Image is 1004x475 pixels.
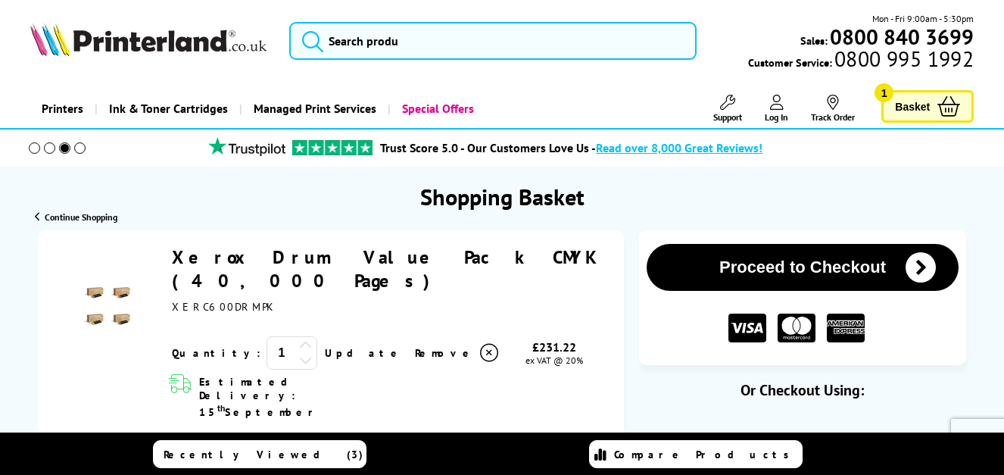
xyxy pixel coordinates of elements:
span: Recently Viewed (3) [164,448,363,461]
span: XERC600DRMPK [172,300,272,314]
a: Xerox Drum Value Pack CMYK (40,000 Pages) [172,245,599,292]
span: Ink & Toner Cartridges [109,89,228,128]
a: Trust Score 5.0 - Our Customers Love Us -Read over 8,000 Great Reviews! [380,140,762,155]
input: Search produ [289,22,696,60]
span: Continue Shopping [45,211,117,223]
a: Basket 1 [881,90,974,123]
a: Printerland Logo [30,23,271,59]
h1: Shopping Basket [420,182,585,211]
a: Printers [30,89,95,128]
img: trustpilot rating [292,140,373,155]
span: Basket [895,96,930,117]
img: MASTER CARD [778,314,815,343]
a: Ink & Toner Cartridges [95,89,239,128]
span: ex VAT @ 20% [525,355,583,366]
img: Xerox Drum Value Pack CMYK (40,000 Pages) [82,280,135,333]
span: Estimated Delivery: 15 September [199,375,343,419]
span: Remove [415,346,475,360]
a: Recently Viewed (3) [153,440,366,468]
a: Special Offers [388,89,485,128]
a: Continue Shopping [35,211,117,223]
a: Log In [765,95,788,123]
span: Sales: [800,33,828,48]
span: Read over 8,000 Great Reviews! [596,140,762,155]
img: Printerland Logo [30,23,267,56]
span: Customer Service: [748,52,974,70]
img: trustpilot rating [201,137,292,156]
sup: th [217,402,225,414]
img: VISA [728,314,766,343]
span: 1 [875,83,893,102]
b: 0800 840 3699 [830,23,974,51]
span: Compare Products [614,448,797,461]
a: Managed Print Services [239,89,388,128]
div: £231.22 [500,339,609,355]
span: Support [713,111,742,123]
a: Track Order [811,95,855,123]
a: Compare Products [589,440,803,468]
a: Update [325,346,403,360]
a: Delete item from your basket [415,342,500,364]
img: American Express [827,314,865,343]
a: 0800 840 3699 [828,30,974,44]
a: Support [713,95,742,123]
span: Mon - Fri 9:00am - 5:30pm [872,11,974,26]
span: 0800 995 1992 [832,52,974,66]
div: Or Checkout Using: [639,380,967,400]
span: Log In [765,111,788,123]
button: Proceed to Checkout [647,244,959,291]
span: Quantity: [172,346,260,360]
